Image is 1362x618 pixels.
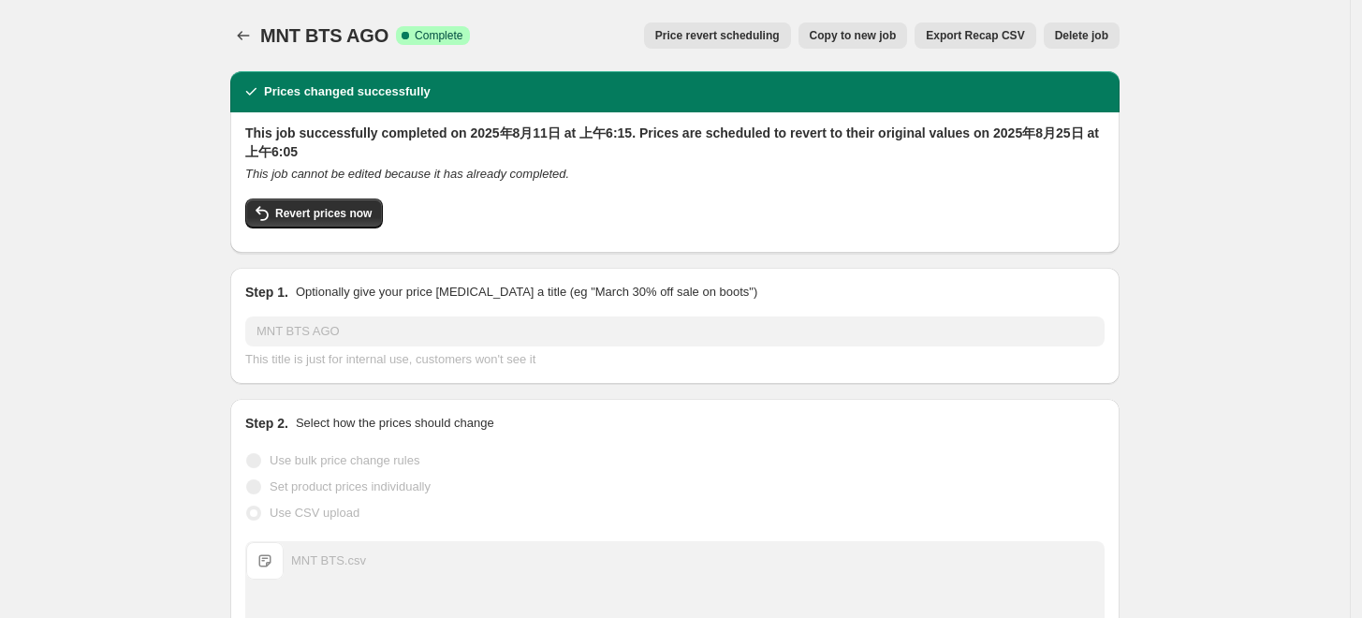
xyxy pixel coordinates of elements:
p: Optionally give your price [MEDICAL_DATA] a title (eg "March 30% off sale on boots") [296,283,757,302]
h2: Step 1. [245,283,288,302]
span: This title is just for internal use, customers won't see it [245,352,535,366]
button: Revert prices now [245,199,383,228]
span: Export Recap CSV [926,28,1024,43]
button: Copy to new job [798,22,908,49]
button: Delete job [1044,22,1120,49]
div: MNT BTS.csv [291,552,366,570]
span: Delete job [1055,28,1108,43]
span: Use bulk price change rules [270,453,419,467]
input: 30% off holiday sale [245,316,1105,346]
span: Set product prices individually [270,479,431,493]
h2: Step 2. [245,414,288,433]
span: Use CSV upload [270,506,359,520]
button: Price revert scheduling [644,22,791,49]
button: Price change jobs [230,22,256,49]
i: This job cannot be edited because it has already completed. [245,167,569,181]
span: Revert prices now [275,206,372,221]
span: MNT BTS AGO [260,25,388,46]
button: Export Recap CSV [915,22,1035,49]
span: Complete [415,28,462,43]
h2: Prices changed successfully [264,82,431,101]
h2: This job successfully completed on 2025年8月11日 at 上午6:15. Prices are scheduled to revert to their ... [245,124,1105,161]
span: Copy to new job [810,28,897,43]
p: Select how the prices should change [296,414,494,433]
span: Price revert scheduling [655,28,780,43]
